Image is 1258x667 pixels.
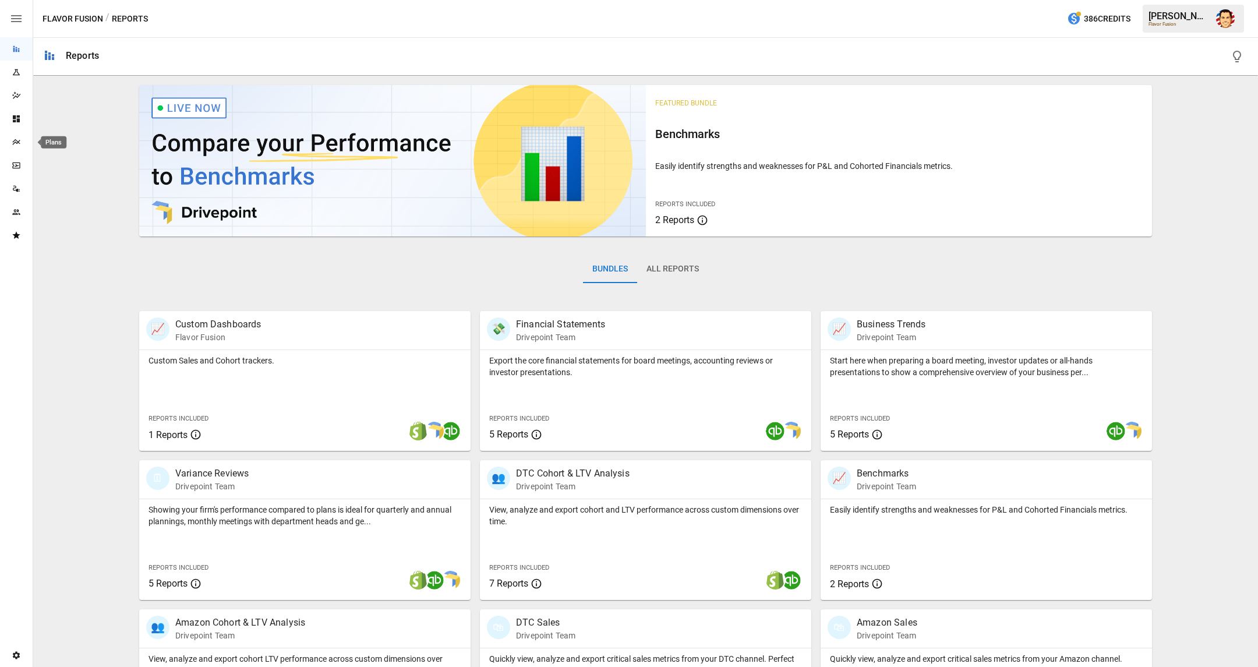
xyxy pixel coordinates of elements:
span: Reports Included [655,200,715,208]
p: Start here when preparing a board meeting, investor updates or all-hands presentations to show a ... [830,355,1143,378]
div: 👥 [487,467,510,490]
p: Showing your firm's performance compared to plans is ideal for quarterly and annual plannings, mo... [149,504,461,527]
div: 🛍 [487,616,510,639]
p: View, analyze and export cohort and LTV performance across custom dimensions over time. [489,504,802,527]
span: Reports Included [489,564,549,571]
span: 7 Reports [489,578,528,589]
img: smart model [441,571,460,590]
span: Reports Included [489,415,549,422]
img: quickbooks [766,422,785,440]
span: 5 Reports [489,429,528,440]
img: smart model [782,422,801,440]
p: Benchmarks [857,467,916,481]
span: 5 Reports [830,429,869,440]
button: 386Credits [1062,8,1135,30]
p: Drivepoint Team [857,481,916,492]
p: DTC Cohort & LTV Analysis [516,467,630,481]
p: Amazon Sales [857,616,917,630]
div: Reports [66,50,99,61]
img: smart model [425,422,444,440]
div: 💸 [487,317,510,341]
img: video thumbnail [139,85,646,237]
button: Austin Gardner-Smith [1209,2,1242,35]
p: Custom Dashboards [175,317,262,331]
p: Custom Sales and Cohort trackers. [149,355,461,366]
p: Easily identify strengths and weaknesses for P&L and Cohorted Financials metrics. [830,504,1143,516]
div: / [105,12,109,26]
p: Drivepoint Team [516,481,630,492]
span: 1 Reports [149,429,188,440]
img: shopify [409,422,427,440]
span: Reports Included [149,564,209,571]
div: Flavor Fusion [1149,22,1209,27]
span: 5 Reports [149,578,188,589]
img: quickbooks [425,571,444,590]
button: All Reports [637,255,708,283]
div: 📈 [146,317,169,341]
p: Easily identify strengths and weaknesses for P&L and Cohorted Financials metrics. [655,160,1143,172]
span: 386 Credits [1084,12,1130,26]
span: Featured Bundle [655,99,717,107]
h6: Benchmarks [655,125,1143,143]
p: Drivepoint Team [516,331,605,343]
p: Flavor Fusion [175,331,262,343]
button: Bundles [583,255,637,283]
p: Drivepoint Team [857,331,925,343]
img: Austin Gardner-Smith [1216,9,1235,28]
button: Flavor Fusion [43,12,103,26]
img: quickbooks [441,422,460,440]
div: 👥 [146,616,169,639]
div: 🛍 [828,616,851,639]
span: 2 Reports [655,214,694,225]
img: shopify [409,571,427,590]
p: Variance Reviews [175,467,249,481]
p: DTC Sales [516,616,575,630]
p: Financial Statements [516,317,605,331]
img: shopify [766,571,785,590]
img: quickbooks [782,571,801,590]
div: [PERSON_NAME] [1149,10,1209,22]
p: Drivepoint Team [175,481,249,492]
p: Drivepoint Team [175,630,305,641]
div: 📈 [828,467,851,490]
div: 📈 [828,317,851,341]
p: Drivepoint Team [857,630,917,641]
p: Amazon Cohort & LTV Analysis [175,616,305,630]
img: quickbooks [1107,422,1125,440]
p: Business Trends [857,317,925,331]
span: 2 Reports [830,578,869,590]
span: Reports Included [830,415,890,422]
img: smart model [1123,422,1142,440]
div: 🗓 [146,467,169,490]
span: Reports Included [149,415,209,422]
div: Plans [41,136,66,149]
p: Drivepoint Team [516,630,575,641]
p: Export the core financial statements for board meetings, accounting reviews or investor presentat... [489,355,802,378]
span: Reports Included [830,564,890,571]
